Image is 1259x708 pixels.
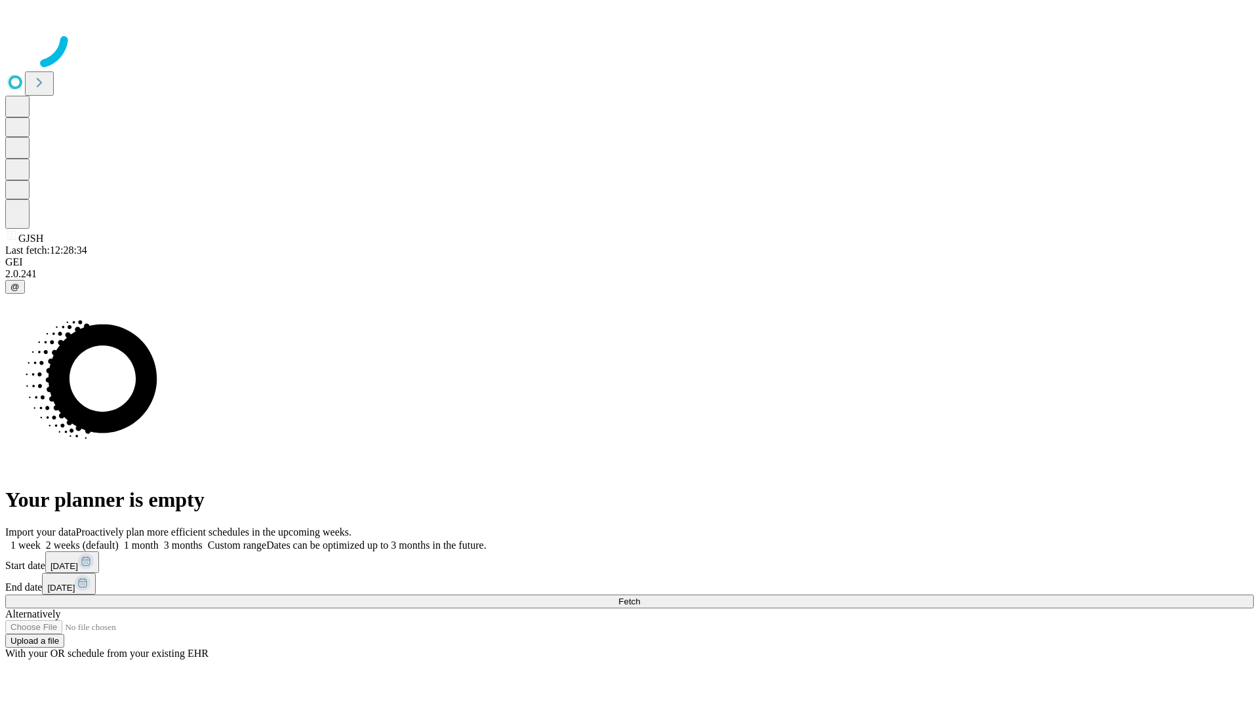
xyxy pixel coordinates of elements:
[208,540,266,551] span: Custom range
[5,573,1254,595] div: End date
[5,256,1254,268] div: GEI
[5,608,60,619] span: Alternatively
[5,268,1254,280] div: 2.0.241
[47,583,75,593] span: [DATE]
[5,595,1254,608] button: Fetch
[5,488,1254,512] h1: Your planner is empty
[10,540,41,551] span: 1 week
[46,540,119,551] span: 2 weeks (default)
[618,597,640,606] span: Fetch
[266,540,486,551] span: Dates can be optimized up to 3 months in the future.
[164,540,203,551] span: 3 months
[76,526,351,538] span: Proactively plan more efficient schedules in the upcoming weeks.
[18,233,43,244] span: GJSH
[5,245,87,256] span: Last fetch: 12:28:34
[10,282,20,292] span: @
[124,540,159,551] span: 1 month
[5,634,64,648] button: Upload a file
[50,561,78,571] span: [DATE]
[42,573,96,595] button: [DATE]
[5,551,1254,573] div: Start date
[5,648,209,659] span: With your OR schedule from your existing EHR
[45,551,99,573] button: [DATE]
[5,280,25,294] button: @
[5,526,76,538] span: Import your data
